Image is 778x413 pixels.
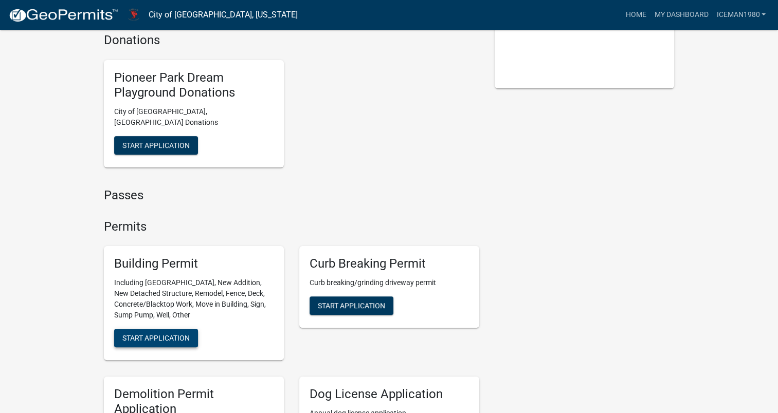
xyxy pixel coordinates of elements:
[104,33,479,48] h4: Donations
[712,5,770,25] a: Iceman1980
[149,6,298,24] a: City of [GEOGRAPHIC_DATA], [US_STATE]
[310,256,469,271] h5: Curb Breaking Permit
[104,188,479,203] h4: Passes
[114,136,198,155] button: Start Application
[114,106,274,128] p: City of [GEOGRAPHIC_DATA], [GEOGRAPHIC_DATA] Donations
[310,387,469,402] h5: Dog License Application
[318,302,385,310] span: Start Application
[122,334,190,342] span: Start Application
[650,5,712,25] a: My Dashboard
[310,296,393,315] button: Start Application
[114,277,274,321] p: Including [GEOGRAPHIC_DATA], New Addition, New Detached Structure, Remodel, Fence, Deck, Concrete...
[621,5,650,25] a: Home
[114,329,198,347] button: Start Application
[310,277,469,288] p: Curb breaking/grinding driveway permit
[104,219,479,234] h4: Permits
[114,70,274,100] h5: Pioneer Park Dream Playground Donations
[114,256,274,271] h5: Building Permit
[126,8,140,22] img: City of Harlan, Iowa
[122,141,190,149] span: Start Application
